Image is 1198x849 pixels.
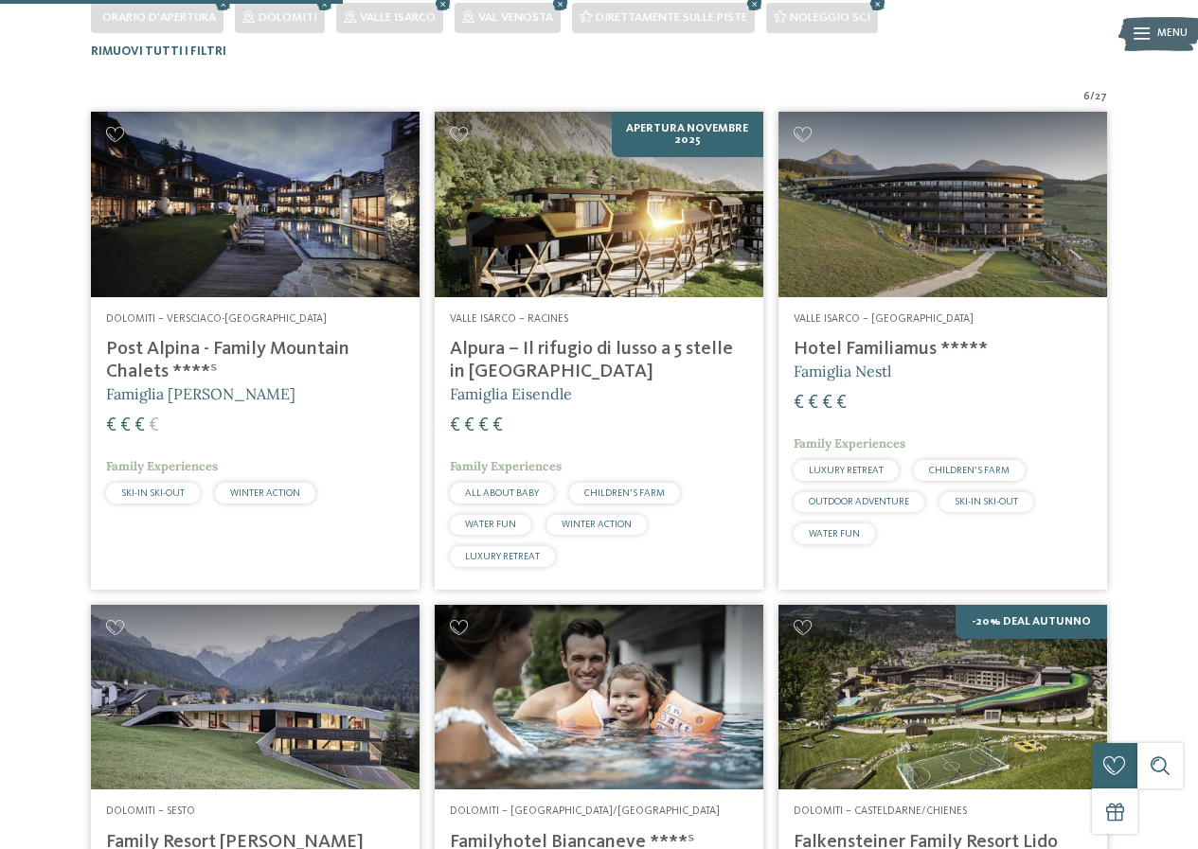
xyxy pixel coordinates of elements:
span: SKI-IN SKI-OUT [121,488,185,498]
span: WATER FUN [465,520,516,529]
span: Valle Isarco [360,11,436,24]
span: € [450,416,460,435]
img: Cercate un hotel per famiglie? Qui troverete solo i migliori! [778,112,1107,296]
img: Cercate un hotel per famiglie? Qui troverete solo i migliori! [435,605,763,789]
span: € [822,394,832,413]
span: Family Experiences [106,458,218,474]
span: Valle Isarco – [GEOGRAPHIC_DATA] [794,313,974,325]
span: Famiglia Eisendle [450,384,572,403]
span: Family Experiences [794,435,905,451]
span: € [808,394,818,413]
span: € [120,416,131,435]
a: Cercate un hotel per famiglie? Qui troverete solo i migliori! Dolomiti – Versciaco-[GEOGRAPHIC_DA... [91,112,420,589]
span: € [836,394,847,413]
span: CHILDREN’S FARM [929,466,1010,475]
span: € [478,416,489,435]
span: € [149,416,159,435]
span: € [134,416,145,435]
span: SKI-IN SKI-OUT [955,497,1018,506]
span: Valle Isarco – Racines [450,313,568,325]
span: Famiglia Nestl [794,362,891,380]
span: ALL ABOUT BABY [465,488,539,498]
span: Direttamente sulle piste [596,11,747,24]
span: Noleggio sci [790,11,870,24]
img: Post Alpina - Family Mountain Chalets ****ˢ [91,112,420,296]
a: Cercate un hotel per famiglie? Qui troverete solo i migliori! Valle Isarco – [GEOGRAPHIC_DATA] Ho... [778,112,1107,589]
span: WATER FUN [809,529,860,539]
h4: Post Alpina - Family Mountain Chalets ****ˢ [106,338,404,383]
span: Famiglia [PERSON_NAME] [106,384,295,403]
a: Cercate un hotel per famiglie? Qui troverete solo i migliori! Apertura novembre 2025 Valle Isarco... [435,112,763,589]
span: WINTER ACTION [230,488,300,498]
span: € [794,394,804,413]
span: 6 [1083,90,1090,105]
span: WINTER ACTION [562,520,632,529]
span: / [1090,90,1095,105]
span: Val Venosta [478,11,553,24]
span: Rimuovi tutti i filtri [91,45,226,58]
span: € [464,416,474,435]
img: Family Resort Rainer ****ˢ [91,605,420,789]
span: 27 [1095,90,1107,105]
span: Dolomiti [259,11,317,24]
span: Dolomiti – Casteldarne/Chienes [794,805,967,817]
span: Dolomiti – Sesto [106,805,195,817]
h4: Alpura – Il rifugio di lusso a 5 stelle in [GEOGRAPHIC_DATA] [450,338,748,383]
span: CHILDREN’S FARM [584,488,665,498]
span: Dolomiti – Versciaco-[GEOGRAPHIC_DATA] [106,313,327,325]
span: LUXURY RETREAT [809,466,884,475]
span: Family Experiences [450,458,562,474]
span: OUTDOOR ADVENTURE [809,497,909,506]
span: € [106,416,116,435]
span: Orario d'apertura [102,11,216,24]
img: Cercate un hotel per famiglie? Qui troverete solo i migliori! [435,112,763,296]
span: € [492,416,503,435]
span: LUXURY RETREAT [465,552,540,561]
span: Dolomiti – [GEOGRAPHIC_DATA]/[GEOGRAPHIC_DATA] [450,805,720,817]
img: Cercate un hotel per famiglie? Qui troverete solo i migliori! [778,605,1107,789]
